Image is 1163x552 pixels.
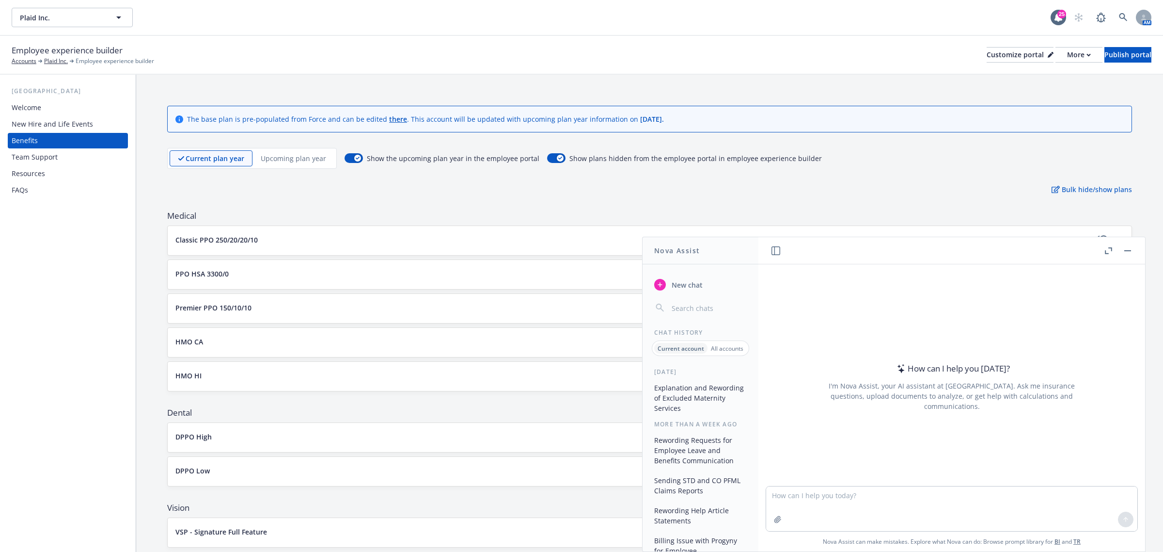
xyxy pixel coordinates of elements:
[1081,234,1093,245] a: visible
[816,381,1088,411] div: I'm Nova Assist, your AI assistant at [GEOGRAPHIC_DATA]. Ask me insurance questions, upload docum...
[175,371,202,381] p: HMO HI
[167,407,1132,419] span: Dental
[8,182,128,198] a: FAQs
[711,344,743,353] p: All accounts
[987,48,1053,62] div: Customize portal
[12,57,36,65] a: Accounts
[762,532,1141,552] span: Nova Assist can make mistakes. Explore what Nova can do: Browse prompt library for and
[8,166,128,181] a: Resources
[894,362,1010,375] div: How can I help you [DATE]?
[1097,234,1108,245] a: copyPlus
[643,420,758,428] div: More than a week ago
[670,280,703,290] span: New chat
[8,133,128,148] a: Benefits
[650,432,751,469] button: Rewording Requests for Employee Leave and Benefits Communication
[407,114,640,124] span: . This account will be updated with upcoming plan year information on
[261,153,326,163] p: Upcoming plan year
[1055,47,1102,63] button: More
[643,328,758,337] div: Chat History
[175,432,212,442] p: DPPO High
[175,527,267,537] p: VSP - Signature Full Feature
[1104,47,1151,63] button: Publish portal
[175,432,1077,442] button: DPPO High
[670,301,747,315] input: Search chats
[12,149,58,165] div: Team Support
[1114,8,1133,27] a: Search
[167,502,1132,514] span: Vision
[650,276,751,293] button: New chat
[175,337,1077,347] button: HMO CA
[8,86,128,96] div: [GEOGRAPHIC_DATA]
[175,466,1077,476] button: DPPO Low
[175,303,251,313] p: Premier PPO 150/10/10
[175,303,1077,313] button: Premier PPO 150/10/10
[658,344,704,353] p: Current account
[1069,8,1088,27] a: Start snowing
[12,182,28,198] div: FAQs
[175,235,1077,245] button: Classic PPO 250/20/20/10
[187,114,389,124] span: The base plan is pre-populated from Force and can be edited
[650,503,751,529] button: Rewording Help Article Statements
[1073,537,1081,546] a: TR
[8,149,128,165] a: Team Support
[654,245,700,256] h1: Nova Assist
[175,466,210,476] p: DPPO Low
[569,153,822,163] span: Show plans hidden from the employee portal in employee experience builder
[12,8,133,27] button: Plaid Inc.
[650,380,751,416] button: Explanation and Rewording of Excluded Maternity Services
[650,472,751,499] button: Sending STD and CO PFML Claims Reports
[12,133,38,148] div: Benefits
[1052,184,1132,195] p: Bulk hide/show plans
[175,269,1077,279] button: PPO HSA 3300/0
[643,368,758,376] div: [DATE]
[640,114,664,124] span: [DATE] .
[20,13,104,23] span: Plaid Inc.
[12,44,123,57] span: Employee experience builder
[1091,8,1111,27] a: Report a Bug
[1104,48,1151,62] div: Publish portal
[186,153,244,163] p: Current plan year
[1112,234,1124,245] a: editPencil
[1067,48,1091,62] div: More
[175,337,203,347] p: HMO CA
[12,116,93,132] div: New Hire and Life Events
[167,210,1132,222] span: Medical
[175,269,229,279] p: PPO HSA 3300/0
[76,57,154,65] span: Employee experience builder
[367,153,539,163] span: Show the upcoming plan year in the employee portal
[389,114,407,124] a: there
[12,166,45,181] div: Resources
[175,527,1093,537] button: VSP - Signature Full Feature
[1054,537,1060,546] a: BI
[1057,10,1066,18] div: 25
[175,371,1077,381] button: HMO HI
[8,116,128,132] a: New Hire and Life Events
[44,57,68,65] a: Plaid Inc.
[175,235,258,245] p: Classic PPO 250/20/20/10
[8,100,128,115] a: Welcome
[987,47,1053,63] button: Customize portal
[12,100,41,115] div: Welcome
